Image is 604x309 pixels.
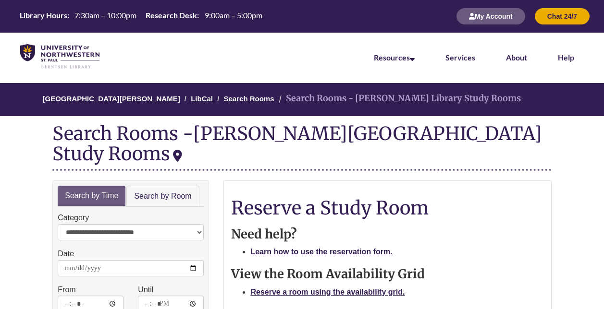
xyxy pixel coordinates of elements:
[74,11,136,20] span: 7:30am – 10:00pm
[250,288,405,296] a: Reserve a room using the availability grid.
[456,12,525,20] a: My Account
[374,53,415,62] a: Resources
[142,10,200,21] th: Research Desk:
[58,284,75,296] label: From
[52,83,551,116] nav: Breadcrumb
[52,123,551,170] div: Search Rooms -
[16,10,266,23] a: Hours Today
[191,95,213,103] a: LibCal
[43,95,180,103] a: [GEOGRAPHIC_DATA][PERSON_NAME]
[126,186,199,207] a: Search by Room
[58,248,74,260] label: Date
[558,53,574,62] a: Help
[231,226,297,242] strong: Need help?
[58,186,125,206] a: Search by Time
[16,10,71,21] th: Library Hours:
[231,266,425,282] strong: View the Room Availability Grid
[445,53,475,62] a: Services
[456,8,525,24] button: My Account
[138,284,153,296] label: Until
[58,212,89,224] label: Category
[52,122,542,165] div: [PERSON_NAME][GEOGRAPHIC_DATA] Study Rooms
[535,12,590,20] a: Chat 24/7
[506,53,527,62] a: About
[250,248,392,256] a: Learn how to use the reservation form.
[535,8,590,24] button: Chat 24/7
[224,95,274,103] a: Search Rooms
[205,11,262,20] span: 9:00am – 5:00pm
[276,92,521,106] li: Search Rooms - [PERSON_NAME] Library Study Rooms
[20,44,99,69] img: UNWSP Library Logo
[16,10,266,22] table: Hours Today
[231,198,543,218] h1: Reserve a Study Room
